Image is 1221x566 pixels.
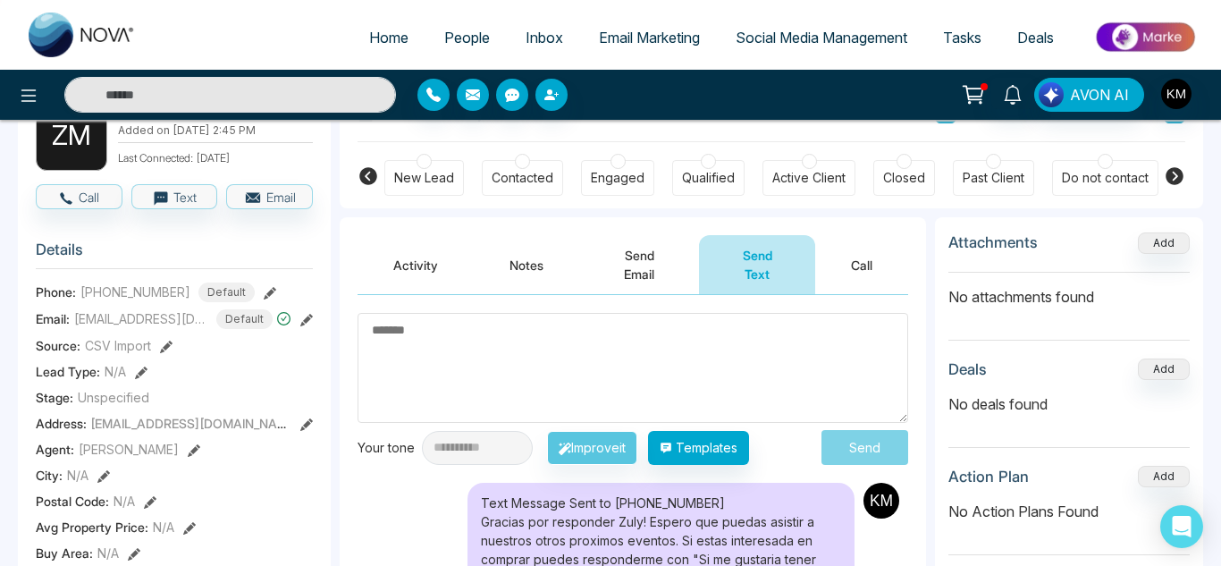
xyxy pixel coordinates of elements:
span: Home [369,29,408,46]
button: Add [1138,232,1190,254]
span: [PHONE_NUMBER] [80,283,190,301]
button: Text [131,184,218,209]
span: Source: [36,336,80,355]
button: Call [36,184,122,209]
span: [PERSON_NAME] [79,440,179,459]
p: No Action Plans Found [948,501,1190,522]
span: Agent: [36,440,74,459]
span: Postal Code : [36,492,109,511]
a: Home [351,21,426,55]
button: Call [815,235,908,294]
h3: Attachments [948,233,1038,251]
p: No deals found [948,393,1190,415]
div: Z M [36,99,107,171]
div: Open Intercom Messenger [1160,505,1203,548]
button: Send Email [579,235,699,294]
div: Qualified [682,169,735,187]
span: [EMAIL_ADDRESS][DOMAIN_NAME] [90,416,299,431]
span: CSV Import [85,336,151,355]
img: User Avatar [1161,79,1192,109]
div: Closed [883,169,925,187]
span: Default [216,309,273,329]
span: Lead Type: [36,362,100,381]
span: Add [1138,234,1190,249]
h3: Action Plan [948,468,1029,486]
span: N/A [67,466,88,485]
span: AVON AI [1070,84,1129,106]
span: Avg Property Price : [36,518,148,536]
span: N/A [114,492,135,511]
div: Your tone [358,438,422,457]
span: Buy Area : [36,544,93,562]
button: Send Text [699,235,815,294]
span: Email: [36,309,70,328]
div: Contacted [492,169,553,187]
span: Unspecified [78,388,149,407]
p: Last Connected: [DATE] [118,147,313,166]
a: Social Media Management [718,21,925,55]
h3: Deals [948,360,987,378]
span: Stage: [36,388,73,407]
span: Social Media Management [736,29,907,46]
img: Nova CRM Logo [29,13,136,57]
button: Activity [358,235,474,294]
span: Deals [1017,29,1054,46]
img: Sender [863,483,899,519]
a: Inbox [508,21,581,55]
div: New Lead [394,169,454,187]
span: People [444,29,490,46]
span: Inbox [526,29,563,46]
span: Address: [36,414,287,433]
span: Default [198,283,255,302]
button: Email [226,184,313,209]
span: City : [36,466,63,485]
span: Email Marketing [599,29,700,46]
div: Past Client [963,169,1024,187]
a: People [426,21,508,55]
h3: Details [36,241,313,268]
button: Add [1138,359,1190,380]
img: Lead Flow [1039,82,1064,107]
button: AVON AI [1034,78,1144,112]
img: Market-place.gif [1081,17,1210,57]
p: No attachments found [948,273,1190,308]
a: Tasks [925,21,999,55]
a: Deals [999,21,1072,55]
button: Notes [474,235,579,294]
button: Add [1138,466,1190,487]
div: Do not contact [1062,169,1149,187]
span: N/A [105,362,126,381]
span: Phone: [36,283,76,301]
div: Engaged [591,169,644,187]
button: Templates [648,431,749,465]
span: N/A [97,544,119,562]
span: Tasks [943,29,981,46]
a: Email Marketing [581,21,718,55]
p: Added on [DATE] 2:45 PM [118,122,313,139]
div: Active Client [772,169,846,187]
span: N/A [153,518,174,536]
span: [EMAIL_ADDRESS][DOMAIN_NAME] [74,309,208,328]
